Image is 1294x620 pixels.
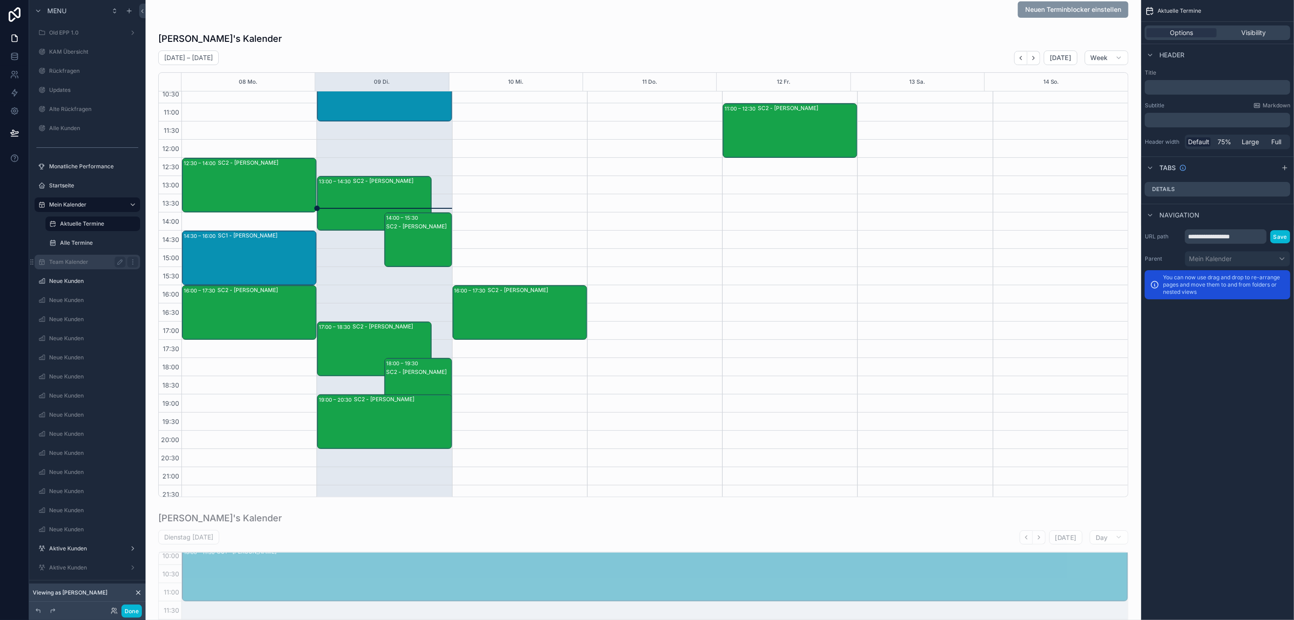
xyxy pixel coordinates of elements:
span: Mein Kalender [1189,254,1232,263]
label: Neue Kunden [49,373,138,380]
label: KAM Übersicht [49,48,138,55]
a: Neue Kunden [35,465,140,479]
label: Neue Kunden [49,316,138,323]
a: Neue Kunden [35,388,140,403]
a: Neue Kunden [35,503,140,518]
span: Menu [47,6,66,15]
label: Neue Kunden [49,469,138,476]
label: URL path [1145,233,1181,240]
button: Save [1270,230,1290,243]
label: Aktive Kunden [49,564,126,571]
label: Neue Kunden [49,449,138,457]
span: Default [1188,137,1209,146]
a: Old EPP 1.0 [35,25,140,40]
a: Neue Kunden [35,331,140,346]
a: Startseite [35,178,140,193]
label: Neue Kunden [49,392,138,399]
label: Rückfragen [49,67,138,75]
a: KAM Übersicht [35,45,140,59]
a: Aktive Kunden [35,560,140,575]
a: Mein Kalender [35,197,140,212]
a: Alle Kunden [35,121,140,136]
a: Neue Kunden [35,446,140,460]
span: Header [1159,50,1184,60]
label: Alle Termine [60,239,138,247]
span: Aktuelle Termine [1158,7,1201,15]
a: Neue Kunden [35,484,140,499]
a: Rückfragen [35,64,140,78]
span: Tabs [1159,163,1176,172]
label: Updates [49,86,138,94]
a: [PERSON_NAME] [35,580,140,594]
label: Details [1152,186,1175,193]
span: Large [1242,137,1259,146]
span: Visibility [1241,28,1266,37]
div: scrollable content [1145,113,1290,127]
a: Neue Kunden [35,427,140,441]
label: Monatliche Performance [49,163,138,170]
label: Neue Kunden [49,335,138,342]
a: Alte Rückfragen [35,102,140,116]
span: Viewing as [PERSON_NAME] [33,589,107,596]
span: Markdown [1263,102,1290,109]
label: Alte Rückfragen [49,106,138,113]
a: Markdown [1254,102,1290,109]
label: Subtitle [1145,102,1164,109]
label: Aktuelle Termine [60,220,135,227]
a: Neue Kunden [35,350,140,365]
label: Parent [1145,255,1181,262]
p: You can now use drag and drop to re-arrange pages and move them to and from folders or nested views [1163,274,1285,296]
button: Mein Kalender [1185,251,1290,267]
label: Neue Kunden [49,277,138,285]
label: Startseite [49,182,138,189]
span: Options [1170,28,1193,37]
a: Updates [35,83,140,97]
label: Team Kalender [49,258,122,266]
label: Neue Kunden [49,507,138,514]
label: Title [1145,69,1290,76]
label: Header width [1145,138,1181,146]
a: Neue Kunden [35,312,140,327]
label: Neue Kunden [49,488,138,495]
label: Old EPP 1.0 [49,29,126,36]
div: scrollable content [1145,80,1290,95]
label: Neue Kunden [49,354,138,361]
span: 75% [1218,137,1232,146]
label: Neue Kunden [49,411,138,418]
a: Neue Kunden [35,274,140,288]
label: Neue Kunden [49,430,138,438]
a: Neue Kunden [35,408,140,422]
button: Done [121,605,142,618]
label: Neue Kunden [49,526,138,533]
span: Navigation [1159,211,1199,220]
a: Neue Kunden [35,369,140,384]
a: Team Kalender [35,255,140,269]
label: Aktive Kunden [49,545,126,552]
label: Neue Kunden [49,297,138,304]
a: Aktive Kunden [35,541,140,556]
label: Mein Kalender [49,201,122,208]
a: Alle Termine [45,236,140,250]
a: Aktuelle Termine [45,217,140,231]
span: Full [1272,137,1282,146]
a: Monatliche Performance [35,159,140,174]
a: Neue Kunden [35,522,140,537]
label: Alle Kunden [49,125,138,132]
a: Neue Kunden [35,293,140,307]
